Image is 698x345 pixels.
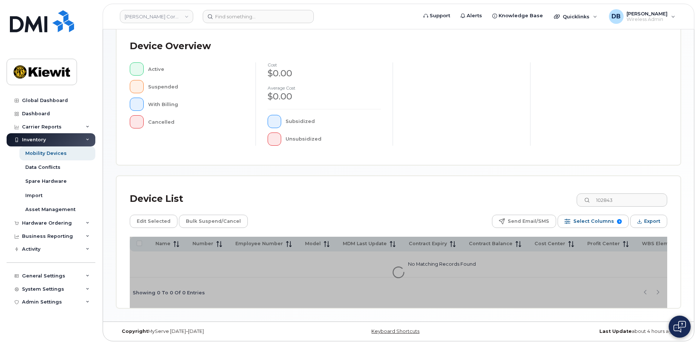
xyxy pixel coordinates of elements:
div: Unsubsidized [286,132,381,146]
span: Quicklinks [563,14,589,19]
div: Suspended [148,80,244,93]
span: Send Email/SMS [508,216,549,227]
input: Search Device List ... [577,193,667,207]
div: Active [148,62,244,76]
span: Wireless Admin [627,17,668,22]
button: Edit Selected [130,215,177,228]
div: Device Overview [130,37,211,56]
a: Support [418,8,455,23]
span: [PERSON_NAME] [627,11,668,17]
button: Bulk Suspend/Cancel [179,215,248,228]
span: Export [644,216,660,227]
span: Edit Selected [137,216,170,227]
span: Knowledge Base [499,12,543,19]
div: $0.00 [268,90,381,103]
strong: Last Update [599,328,632,334]
a: Knowledge Base [487,8,548,23]
h4: Average cost [268,86,381,90]
span: Support [430,12,450,19]
input: Find something... [203,10,314,23]
div: Quicklinks [549,9,602,24]
button: Select Columns 9 [558,215,629,228]
button: Export [630,215,667,228]
div: Cancelled [148,115,244,128]
div: Subsidized [286,115,381,128]
div: $0.00 [268,67,381,80]
span: Select Columns [573,216,614,227]
a: Alerts [455,8,487,23]
a: Kiewit Corporation [120,10,193,23]
strong: Copyright [122,328,148,334]
img: Open chat [673,321,686,333]
a: Keyboard Shortcuts [371,328,419,334]
div: With Billing [148,98,244,111]
button: Send Email/SMS [492,215,556,228]
div: Daniel Buffington [604,9,680,24]
div: Device List [130,189,183,208]
div: about 4 hours ago [493,328,681,334]
span: Bulk Suspend/Cancel [186,216,241,227]
div: MyServe [DATE]–[DATE] [116,328,304,334]
span: 9 [617,219,622,224]
span: Alerts [467,12,482,19]
h4: cost [268,62,381,67]
span: DB [611,12,621,21]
